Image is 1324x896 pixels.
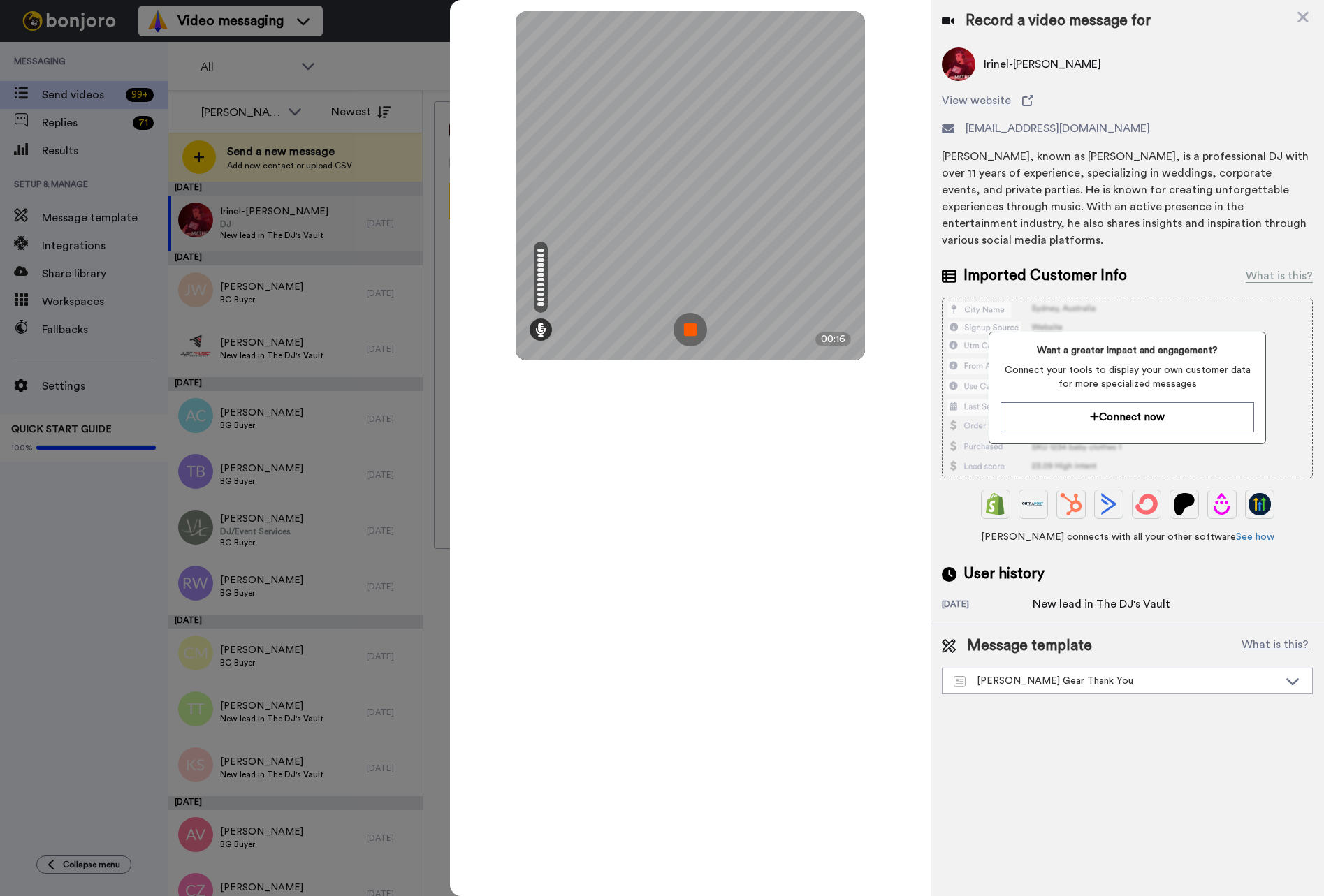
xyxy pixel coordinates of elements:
button: Connect now [1001,402,1254,432]
img: GoHighLevel [1249,493,1271,515]
img: Hubspot [1060,493,1082,515]
a: View website [942,92,1313,109]
a: See how [1236,532,1274,542]
span: Message template [967,636,1092,656]
span: View website [942,92,1011,109]
span: Want a greater impact and engagement? [1001,344,1254,358]
img: Shopify [984,493,1007,515]
div: [DATE] [942,598,1033,612]
img: Message-temps.svg [954,676,966,687]
span: Imported Customer Info [963,265,1127,286]
div: New lead in The DJ's Vault [1033,596,1170,612]
div: [PERSON_NAME], known as [PERSON_NAME], is a professional DJ with over 11 years of experience, spe... [942,148,1313,249]
span: [PERSON_NAME] connects with all your other software [942,530,1313,544]
img: Ontraport [1022,493,1045,515]
img: Patreon [1173,493,1195,515]
img: Drip [1211,493,1233,515]
div: [PERSON_NAME] Gear Thank You [954,674,1279,688]
img: ConvertKit [1135,493,1158,515]
span: [EMAIL_ADDRESS][DOMAIN_NAME] [966,120,1150,137]
img: ActiveCampaign [1098,493,1120,515]
div: What is this? [1246,267,1313,284]
div: 00:16 [815,332,851,346]
span: User history [963,564,1045,585]
button: What is this? [1237,636,1313,656]
span: Connect your tools to display your own customer data for more specialized messages [1001,363,1254,391]
img: ic_record_stop.svg [674,313,707,346]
